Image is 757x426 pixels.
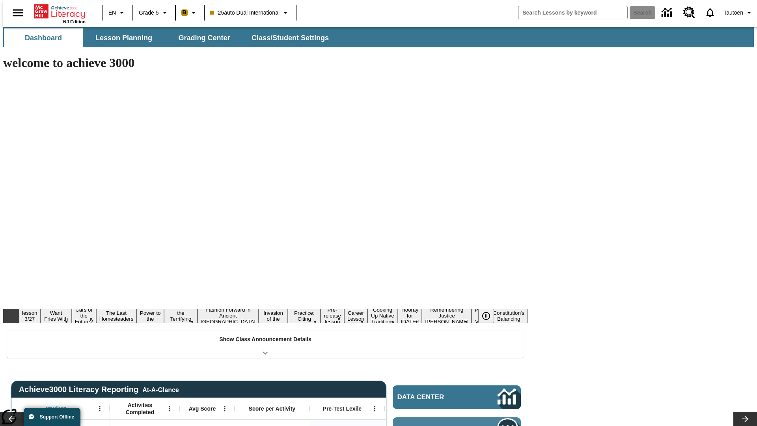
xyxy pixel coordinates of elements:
[288,303,321,329] button: Slide 9 Mixed Practice: Citing Evidence
[478,309,502,323] div: Pause
[3,28,336,47] div: SubNavbar
[94,403,106,415] button: Open Menu
[344,309,367,323] button: Slide 11 Career Lesson
[369,403,380,415] button: Open Menu
[398,306,422,326] button: Slide 13 Hooray for Constitution Day!
[245,28,335,47] button: Class/Student Settings
[19,385,179,394] span: Achieve3000 Literacy Reporting
[72,306,96,326] button: Slide 3 Cars of the Future?
[142,385,179,394] div: At-A-Glance
[4,28,83,47] button: Dashboard
[95,34,152,43] span: Lesson Planning
[367,306,398,326] button: Slide 12 Cooking Up Native Traditions
[40,414,74,420] span: Support Offline
[34,4,86,19] a: Home
[249,405,296,412] span: Score per Activity
[422,306,472,326] button: Slide 14 Remembering Justice O'Connor
[164,303,198,329] button: Slide 6 Attack of the Terrifying Tomatoes
[323,405,362,412] span: Pre-Test Lexile
[490,303,528,329] button: Slide 16 The Constitution's Balancing Act
[259,303,288,329] button: Slide 8 The Invasion of the Free CD
[397,393,471,401] span: Data Center
[210,9,280,17] span: 25auto Dual International
[183,7,186,17] span: B
[178,34,230,43] span: Grading Center
[478,309,494,323] button: Pause
[84,28,163,47] button: Lesson Planning
[139,9,159,17] span: Grade 5
[24,408,80,426] button: Support Offline
[165,28,244,47] button: Grading Center
[45,405,66,412] span: Student
[7,331,524,358] div: Show Class Announcement Details
[136,303,164,329] button: Slide 5 Solar Power to the People
[252,34,329,43] span: Class/Student Settings
[700,2,720,23] a: Notifications
[63,19,86,24] span: NJ Edition
[19,303,41,329] button: Slide 1 Test lesson 3/27 en
[3,56,528,70] h1: welcome to achieve 3000
[657,2,679,24] a: Data Center
[105,6,130,20] button: Language: EN, Select a language
[3,6,115,13] body: Maximum 600 characters Press Escape to exit toolbar Press Alt + F10 to reach toolbar
[321,306,344,326] button: Slide 10 Pre-release lesson
[679,2,700,23] a: Resource Center, Will open in new tab
[207,6,293,20] button: Class: 25auto Dual International, Select your class
[114,402,166,416] span: Activities Completed
[733,412,757,426] button: Lesson carousel, Next
[198,306,259,326] button: Slide 7 Fashion Forward in Ancient Rome
[25,34,62,43] span: Dashboard
[188,405,216,412] span: Avg Score
[178,6,201,20] button: Boost Class color is peach. Change class color
[164,403,175,415] button: Open Menu
[723,9,743,17] span: Tautoen
[136,6,173,20] button: Grade: Grade 5, Select a grade
[96,309,137,323] button: Slide 4 The Last Homesteaders
[108,9,116,17] span: EN
[41,303,72,329] button: Slide 2 Do You Want Fries With That?
[6,1,30,24] button: Open side menu
[219,403,231,415] button: Open Menu
[518,6,627,19] input: search field
[472,306,490,326] button: Slide 15 Point of View
[720,6,757,20] button: Profile/Settings
[34,3,86,24] div: Home
[219,335,311,344] p: Show Class Announcement Details
[3,27,754,47] div: SubNavbar
[393,385,521,409] a: Data Center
